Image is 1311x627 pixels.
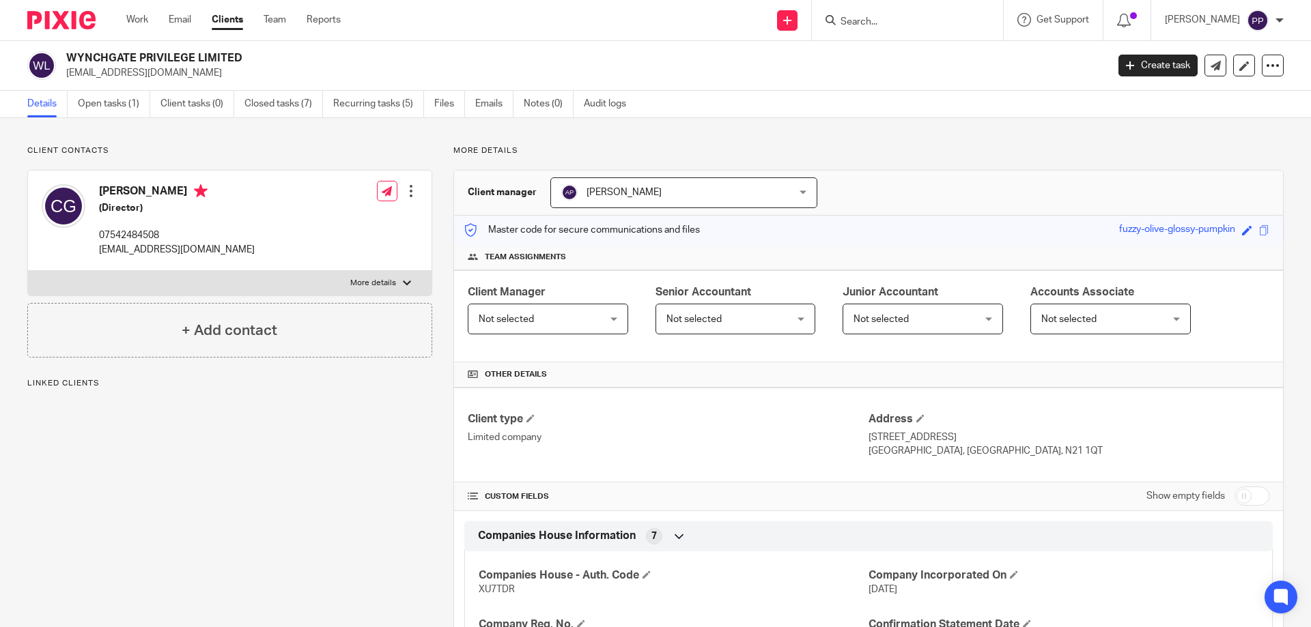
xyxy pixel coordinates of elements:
span: Senior Accountant [655,287,751,297]
span: [DATE] [869,585,897,594]
p: 07542484508 [99,229,255,242]
span: 7 [651,529,657,543]
h4: Address [869,412,1269,426]
p: More details [453,145,1284,156]
img: svg%3E [561,184,578,201]
p: Limited company [468,431,869,444]
h3: Client manager [468,186,537,199]
span: Client Manager [468,287,546,297]
a: Emails [475,91,513,117]
p: [EMAIL_ADDRESS][DOMAIN_NAME] [99,243,255,257]
span: Companies House Information [478,529,636,543]
i: Primary [194,184,208,198]
span: [PERSON_NAME] [587,188,662,197]
h4: [PERSON_NAME] [99,184,255,201]
h5: (Director) [99,201,255,215]
h4: Client type [468,412,869,426]
a: Email [169,13,191,27]
a: Work [126,13,148,27]
p: More details [350,278,396,289]
label: Show empty fields [1146,489,1225,503]
h4: Companies House - Auth. Code [479,568,869,583]
span: Accounts Associate [1030,287,1134,297]
img: Pixie [27,11,96,29]
a: Team [264,13,286,27]
p: Client contacts [27,145,432,156]
a: Closed tasks (7) [244,91,323,117]
span: Not selected [479,315,534,324]
p: [STREET_ADDRESS] [869,431,1269,444]
input: Search [839,16,962,29]
span: Not selected [1041,315,1097,324]
span: Junior Accountant [843,287,938,297]
img: svg%3E [1247,10,1269,31]
a: Reports [307,13,341,27]
div: fuzzy-olive-glossy-pumpkin [1119,222,1235,238]
a: Recurring tasks (5) [333,91,424,117]
span: Other details [485,369,547,380]
span: XU7TDR [479,585,515,594]
p: [GEOGRAPHIC_DATA], [GEOGRAPHIC_DATA], N21 1QT [869,444,1269,458]
img: svg%3E [27,51,56,80]
p: Master code for secure communications and files [464,223,700,237]
a: Notes (0) [524,91,574,117]
span: Team assignments [485,252,566,263]
span: Not selected [666,315,722,324]
a: Clients [212,13,243,27]
span: Not selected [854,315,909,324]
h4: + Add contact [182,320,277,341]
a: Files [434,91,465,117]
img: svg%3E [42,184,85,228]
a: Open tasks (1) [78,91,150,117]
h2: WYNCHGATE PRIVILEGE LIMITED [66,51,892,65]
p: [EMAIL_ADDRESS][DOMAIN_NAME] [66,66,1098,80]
h4: Company Incorporated On [869,568,1258,583]
p: Linked clients [27,378,432,389]
p: [PERSON_NAME] [1165,13,1240,27]
a: Audit logs [584,91,636,117]
h4: CUSTOM FIELDS [468,491,869,502]
a: Create task [1118,55,1198,76]
a: Details [27,91,68,117]
span: Get Support [1037,15,1089,25]
a: Client tasks (0) [160,91,234,117]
